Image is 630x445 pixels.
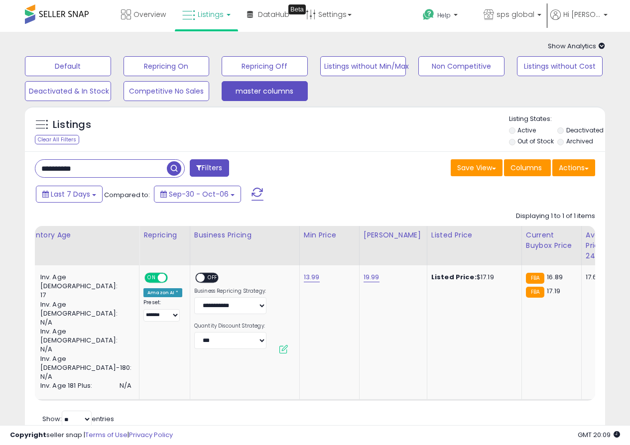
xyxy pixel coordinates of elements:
span: Overview [133,9,166,19]
div: Displaying 1 to 1 of 1 items [516,212,595,221]
button: Listings without Cost [517,56,603,76]
i: Get Help [422,8,435,21]
div: Business Pricing [194,230,295,240]
span: 16.89 [547,272,563,282]
span: Inv. Age [DEMOGRAPHIC_DATA]: [40,273,131,291]
span: N/A [40,372,52,381]
div: Tooltip anchor [288,4,306,14]
button: Deactivated & In Stock [25,81,111,101]
button: Repricing Off [222,56,308,76]
label: Out of Stock [517,137,554,145]
button: Filters [190,159,229,177]
p: Listing States: [509,114,605,124]
strong: Copyright [10,430,46,440]
small: FBA [526,287,544,298]
span: Help [437,11,451,19]
div: Avg Win Price 24h. [586,230,622,261]
span: Inv. Age [DEMOGRAPHIC_DATA]: [40,300,131,318]
span: N/A [120,381,131,390]
a: Help [415,1,475,32]
button: Sep-30 - Oct-06 [154,186,241,203]
label: Active [517,126,536,134]
span: 17 [40,291,46,300]
span: N/A [40,345,52,354]
a: 13.99 [304,272,320,282]
label: Business Repricing Strategy: [194,288,266,295]
span: Inv. Age [DEMOGRAPHIC_DATA]-180: [40,354,131,372]
button: Last 7 Days [36,186,103,203]
span: DataHub [258,9,289,19]
button: Non Competitive [418,56,504,76]
div: Inventory Age [20,230,135,240]
span: Sep-30 - Oct-06 [169,189,229,199]
div: Clear All Filters [35,135,79,144]
div: Repricing [143,230,186,240]
span: Hi [PERSON_NAME] [563,9,601,19]
div: Min Price [304,230,355,240]
span: Show: entries [42,414,114,424]
div: seller snap | | [10,431,173,440]
a: Privacy Policy [129,430,173,440]
span: OFF [205,274,221,282]
div: Current Buybox Price [526,230,577,251]
span: Inv. Age 181 Plus: [40,381,93,390]
span: 2025-10-14 20:09 GMT [578,430,620,440]
label: Deactivated [566,126,604,134]
div: Preset: [143,299,182,322]
span: OFF [166,274,182,282]
span: Show Analytics [548,41,605,51]
span: Listings [198,9,224,19]
button: Default [25,56,111,76]
b: Listed Price: [431,272,477,282]
label: Quantity Discount Strategy: [194,323,266,330]
button: master columns [222,81,308,101]
button: Actions [552,159,595,176]
a: Terms of Use [85,430,127,440]
span: sps global [497,9,534,19]
h5: Listings [53,118,91,132]
button: Repricing On [124,56,210,76]
button: Competitive No Sales [124,81,210,101]
span: Columns [510,163,542,173]
button: Listings without Min/Max [320,56,406,76]
span: Inv. Age [DEMOGRAPHIC_DATA]: [40,327,131,345]
button: Columns [504,159,551,176]
button: Save View [451,159,503,176]
span: N/A [40,318,52,327]
span: 17.19 [547,286,560,296]
div: Amazon AI * [143,288,182,297]
label: Archived [566,137,593,145]
span: ON [145,274,158,282]
span: Compared to: [104,190,150,200]
small: FBA [526,273,544,284]
div: Listed Price [431,230,517,240]
div: 17.63 [586,273,619,282]
div: [PERSON_NAME] [364,230,423,240]
div: $17.19 [431,273,514,282]
span: Last 7 Days [51,189,90,199]
a: 19.99 [364,272,379,282]
a: Hi [PERSON_NAME] [550,9,608,32]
